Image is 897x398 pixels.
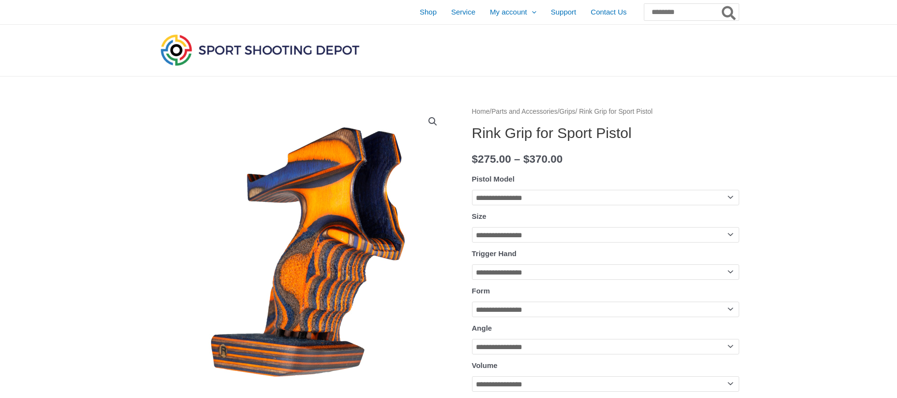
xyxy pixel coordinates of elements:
[491,108,558,115] a: Parts and Accessories
[158,106,449,396] img: Rink Grip for Sport Pistol
[514,153,520,165] span: –
[472,153,511,165] bdi: 275.00
[472,249,517,258] label: Trigger Hand
[472,153,478,165] span: $
[472,108,490,115] a: Home
[560,108,576,115] a: Grips
[523,153,530,165] span: $
[472,124,739,142] h1: Rink Grip for Sport Pistol
[472,324,492,332] label: Angle
[472,212,487,220] label: Size
[472,287,490,295] label: Form
[523,153,563,165] bdi: 370.00
[472,361,498,369] label: Volume
[472,106,739,118] nav: Breadcrumb
[472,175,515,183] label: Pistol Model
[158,32,362,68] img: Sport Shooting Depot
[424,113,441,130] a: View full-screen image gallery
[720,4,739,20] button: Search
